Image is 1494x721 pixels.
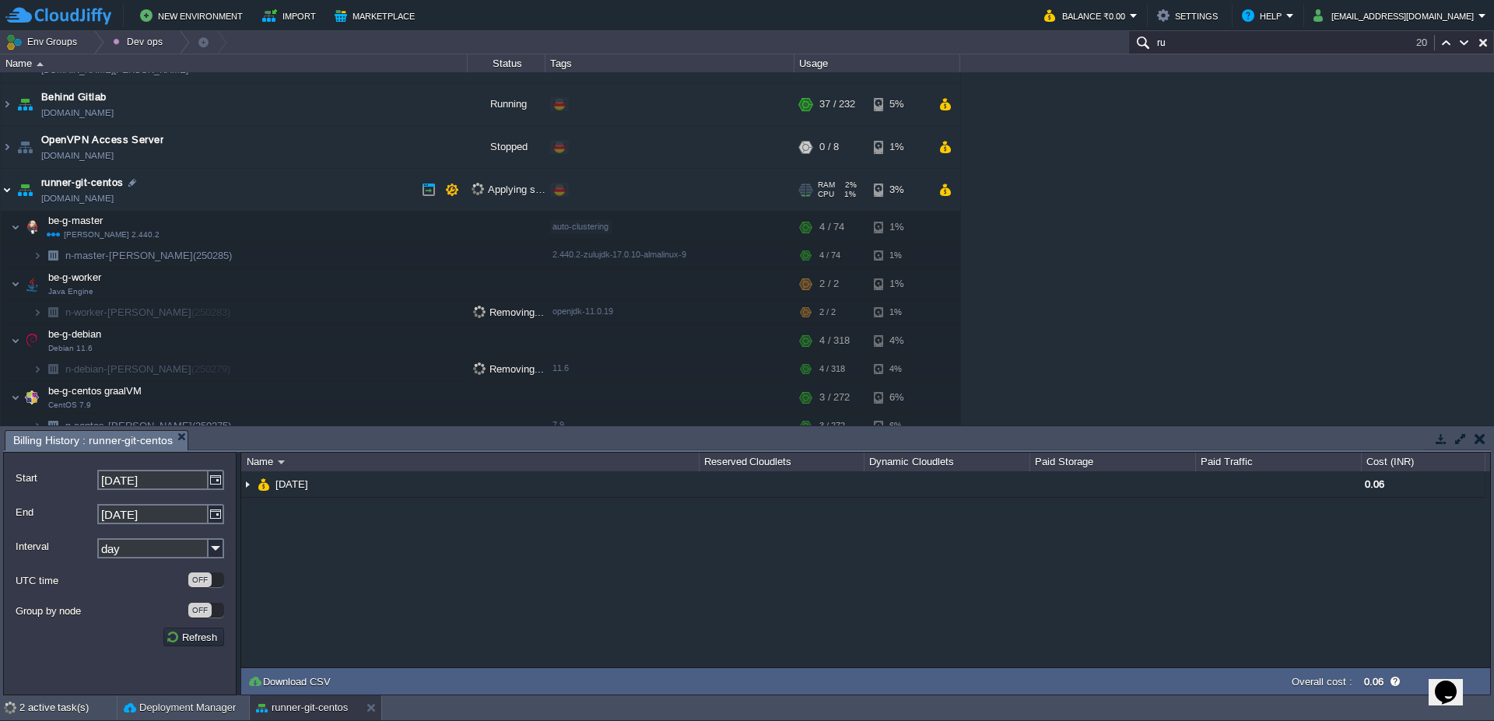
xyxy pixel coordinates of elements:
[874,382,924,413] div: 6%
[21,212,43,243] img: AMDAwAAAACH5BAEAAAAALAAAAAABAAEAAAICRAEAOw==
[552,250,686,259] span: 2.440.2-zulujdk-17.0.10-almalinux-9
[865,453,1029,471] div: Dynamic Cloudlets
[874,169,924,211] div: 3%
[48,344,93,353] span: Debian 11.6
[64,362,233,376] a: n-debian-[PERSON_NAME](250279)
[819,243,840,268] div: 4 / 74
[1044,6,1130,25] button: Balance ₹0.00
[1157,6,1222,25] button: Settings
[124,700,236,716] button: Deployment Manager
[47,215,105,226] a: be-g-master[PERSON_NAME] 2.440.2
[33,357,42,381] img: AMDAwAAAACH5BAEAAAAALAAAAAABAAEAAAICRAEAOw==
[874,126,924,168] div: 1%
[472,183,575,195] span: Applying settings...
[41,89,107,105] a: Behind Gitlab
[41,175,124,191] span: runner-git-centos
[41,105,114,121] a: [DOMAIN_NAME]
[1031,453,1195,471] div: Paid Storage
[841,180,857,190] span: 2%
[262,6,321,25] button: Import
[473,306,544,318] span: Removing...
[191,306,230,318] span: (250283)
[193,250,232,261] span: (250285)
[1197,453,1361,471] div: Paid Traffic
[16,603,187,619] label: Group by node
[166,630,222,644] button: Refresh
[192,420,231,432] span: (250275)
[188,572,212,587] div: OFF
[819,268,839,299] div: 2 / 2
[47,230,160,239] span: [PERSON_NAME] 2.440.2
[33,414,42,438] img: AMDAwAAAACH5BAEAAAAALAAAAAABAAEAAAICRAEAOw==
[11,268,20,299] img: AMDAwAAAACH5BAEAAAAALAAAAAABAAEAAAICRAEAOw==
[1,83,13,125] img: AMDAwAAAACH5BAEAAAAALAAAAAABAAEAAAICRAEAOw==
[16,538,96,555] label: Interval
[16,504,96,520] label: End
[42,414,64,438] img: AMDAwAAAACH5BAEAAAAALAAAAAABAAEAAAICRAEAOw==
[16,572,187,589] label: UTC time
[819,126,839,168] div: 0 / 8
[874,325,924,356] div: 4%
[1416,35,1435,51] div: 20
[14,126,36,168] img: AMDAwAAAACH5BAEAAAAALAAAAAABAAEAAAICRAEAOw==
[819,83,855,125] div: 37 / 232
[41,191,114,206] a: [DOMAIN_NAME]
[874,300,924,324] div: 1%
[874,212,924,243] div: 1%
[819,382,850,413] div: 3 / 272
[47,214,105,227] span: be-g-master
[64,362,233,376] span: n-debian-[PERSON_NAME]
[1362,453,1485,471] div: Cost (INR)
[11,325,20,356] img: AMDAwAAAACH5BAEAAAAALAAAAAABAAEAAAICRAEAOw==
[11,382,20,413] img: AMDAwAAAACH5BAEAAAAALAAAAAABAAEAAAICRAEAOw==
[552,363,569,373] span: 11.6
[1,126,13,168] img: AMDAwAAAACH5BAEAAAAALAAAAAABAAEAAAICRAEAOw==
[274,478,310,491] span: [DATE]
[818,180,835,190] span: RAM
[33,243,42,268] img: AMDAwAAAACH5BAEAAAAALAAAAAABAAEAAAICRAEAOw==
[256,700,348,716] button: runner-git-centos
[874,414,924,438] div: 6%
[47,271,103,284] span: be-g-worker
[2,54,467,72] div: Name
[64,249,234,262] span: n-master-[PERSON_NAME]
[47,385,144,397] a: be-g-centos graalVMCentOS 7.9
[42,243,64,268] img: AMDAwAAAACH5BAEAAAAALAAAAAABAAEAAAICRAEAOw==
[1242,6,1286,25] button: Help
[21,268,43,299] img: AMDAwAAAACH5BAEAAAAALAAAAAABAAEAAAICRAEAOw==
[1429,659,1478,705] iframe: chat widget
[21,325,43,356] img: AMDAwAAAACH5BAEAAAAALAAAAAABAAEAAAICRAEAOw==
[64,419,233,432] span: n-centos-[PERSON_NAME]
[1292,676,1352,688] label: Overall cost :
[874,83,924,125] div: 5%
[840,190,856,199] span: 1%
[795,54,959,72] div: Usage
[546,54,794,72] div: Tags
[552,420,564,429] span: 7.9
[1313,6,1478,25] button: [EMAIL_ADDRESS][DOMAIN_NAME]
[819,357,845,381] div: 4 / 318
[819,325,850,356] div: 4 / 318
[819,300,836,324] div: 2 / 2
[48,287,93,296] span: Java Engine
[278,460,285,464] img: AMDAwAAAACH5BAEAAAAALAAAAAABAAEAAAICRAEAOw==
[468,83,545,125] div: Running
[241,471,254,497] img: AMDAwAAAACH5BAEAAAAALAAAAAABAAEAAAICRAEAOw==
[64,306,233,319] span: n-worker-[PERSON_NAME]
[21,382,43,413] img: AMDAwAAAACH5BAEAAAAALAAAAAABAAEAAAICRAEAOw==
[468,126,545,168] div: Stopped
[140,6,247,25] button: New Environment
[41,132,163,148] a: OpenVPN Access Server
[874,243,924,268] div: 1%
[14,169,36,211] img: AMDAwAAAACH5BAEAAAAALAAAAAABAAEAAAICRAEAOw==
[552,306,613,316] span: openjdk-11.0.19
[5,6,111,26] img: CloudJiffy
[42,357,64,381] img: AMDAwAAAACH5BAEAAAAALAAAAAABAAEAAAICRAEAOw==
[64,249,234,262] a: n-master-[PERSON_NAME](250285)
[11,212,20,243] img: AMDAwAAAACH5BAEAAAAALAAAAAABAAEAAAICRAEAOw==
[258,471,270,497] img: AMDAwAAAACH5BAEAAAAALAAAAAABAAEAAAICRAEAOw==
[874,357,924,381] div: 4%
[468,54,545,72] div: Status
[818,190,834,199] span: CPU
